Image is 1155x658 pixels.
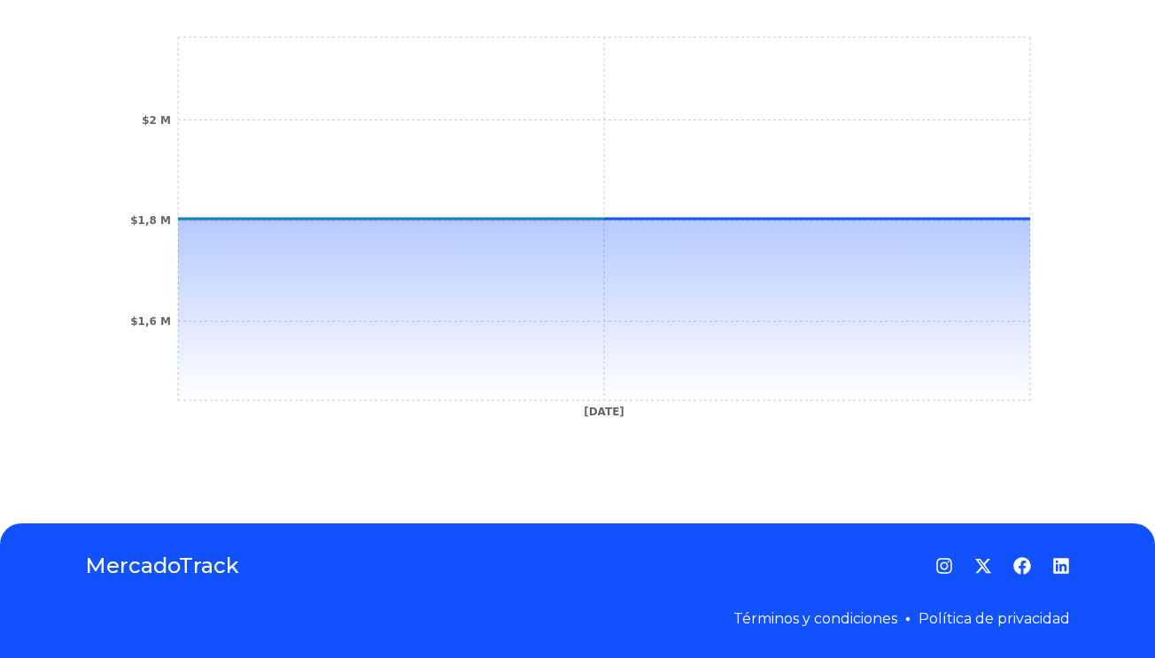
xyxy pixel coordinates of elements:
a: Twitter [974,557,992,575]
a: Instagram [935,557,953,575]
a: LinkedIn [1052,557,1070,575]
a: Política de privacidad [919,610,1070,627]
tspan: $2 M [142,114,171,127]
tspan: [DATE] [584,406,624,418]
tspan: $1,6 M [130,315,171,328]
tspan: $1,8 M [130,214,171,227]
a: MercadoTrack [85,552,239,580]
a: Facebook [1013,557,1031,575]
a: Términos y condiciones [733,610,897,627]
